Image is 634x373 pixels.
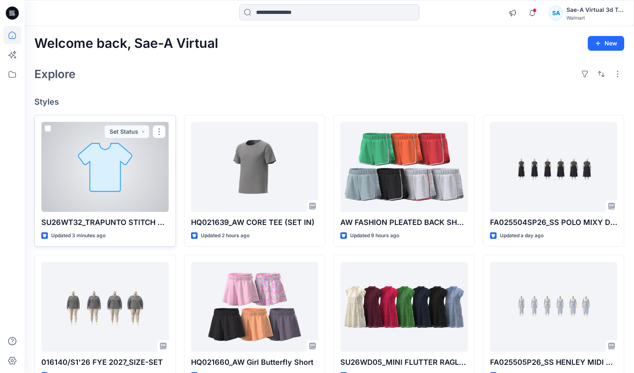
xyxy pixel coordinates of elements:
p: SU26WD05_MINI FLUTTER RAGLAN SLEEVE DRESS [340,357,468,368]
h2: Explore [34,67,76,81]
p: 016140/S1'26 FYE 2027_SIZE-SET [41,357,169,368]
p: HQ021660_AW Girl Butterfly Short [191,357,319,368]
div: Sae-A Virtual 3d Team [567,5,624,15]
h2: Welcome back, Sae-A Virtual [34,36,218,51]
h4: Styles [34,97,624,107]
button: New [588,36,624,51]
a: SU26WT32_TRAPUNTO STITCH SS BLOUSE [41,122,169,212]
a: HQ021639_AW CORE TEE (SET IN) [191,122,319,212]
a: SU26WD05_MINI FLUTTER RAGLAN SLEEVE DRESS [340,262,468,352]
div: Walmart [567,15,624,21]
p: Updated a day ago [500,231,544,240]
p: FA025504SP26_SS POLO MIXY DRESS [490,217,618,228]
p: Updated 9 hours ago [350,231,399,240]
a: FA025505P26_SS HENLEY MIDI DRESS [490,262,618,352]
a: HQ021660_AW Girl Butterfly Short [191,262,319,352]
p: Updated 2 hours ago [201,231,250,240]
p: Updated 3 minutes ago [51,231,106,240]
a: FA025504SP26_SS POLO MIXY DRESS [490,122,618,212]
p: FA025505P26_SS HENLEY MIDI DRESS [490,357,618,368]
a: 016140/S1'26 FYE 2027_SIZE-SET [41,262,169,352]
div: SA [549,6,563,20]
p: SU26WT32_TRAPUNTO STITCH SS BLOUSE [41,217,169,228]
p: HQ021639_AW CORE TEE (SET IN) [191,217,319,228]
p: AW FASHION PLEATED BACK SHORT - OPT2 [340,217,468,228]
a: AW FASHION PLEATED BACK SHORT - OPT2 [340,122,468,212]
